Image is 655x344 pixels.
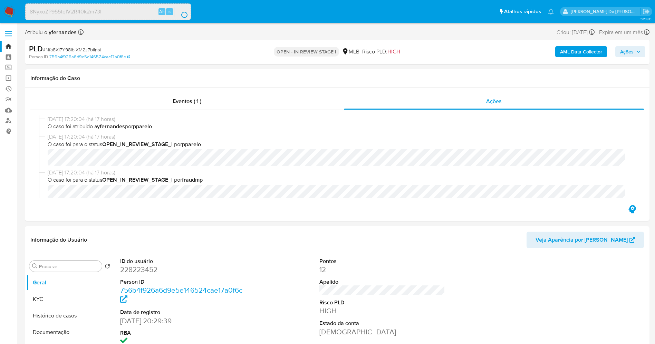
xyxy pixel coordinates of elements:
span: [DATE] 17:20:04 (há 17 horas) [48,133,633,141]
dd: [DEMOGRAPHIC_DATA] [319,327,445,337]
a: Notificações [548,9,554,14]
span: [DATE] 17:20:04 (há 17 horas) [48,115,633,123]
dt: Apelido [319,278,445,286]
span: Atribuiu o [25,29,77,36]
button: KYC [27,291,113,307]
button: Geral [27,274,113,291]
b: pparelo [182,140,201,148]
button: Veja Aparência por [PERSON_NAME] [527,232,644,248]
dd: HIGH [319,306,445,316]
b: yfernandes [47,28,77,36]
h1: Informação do Caso [30,75,644,82]
b: OPEN_IN_REVIEW_STAGE_I [102,176,173,184]
b: OPEN_IN_REVIEW_STAGE_I [102,140,173,148]
b: pparelo [133,122,152,130]
span: - [596,28,598,37]
span: Expira em um mês [599,29,643,36]
b: yfernandes [97,122,125,130]
span: Eventos ( 1 ) [173,97,201,105]
h1: Informação do Usuário [30,236,87,243]
button: Documentação [27,324,113,341]
dt: Data de registro [120,308,246,316]
div: MLB [342,48,359,55]
input: Procurar [39,263,99,270]
b: Person ID [29,54,48,60]
span: # Nfa8Xl7Y98IbIXM2z7bilnst [43,46,101,53]
dt: Pontos [319,257,445,265]
a: 756b4f926a6d9e5e146524cae17a0f6c [120,285,242,305]
button: AML Data Collector [555,46,607,57]
dd: 12 [319,265,445,274]
span: O caso foi atribuído a por [48,123,633,130]
div: Criou: [DATE] [557,28,595,37]
input: Pesquise usuários ou casos... [26,7,191,16]
span: Ações [620,46,634,57]
span: Atalhos rápidos [504,8,541,15]
span: HIGH [387,48,400,55]
button: Ações [615,46,645,57]
dt: Person ID [120,278,246,286]
button: Histórico de casos [27,307,113,324]
span: Veja Aparência por [PERSON_NAME] [536,232,628,248]
a: Sair [643,8,650,15]
dt: ID do usuário [120,257,246,265]
p: patricia.varelo@mercadopago.com.br [571,8,640,15]
span: Risco PLD: [362,48,400,55]
span: Ações [486,97,502,105]
dd: 228223452 [120,265,246,274]
span: Alt [159,8,165,15]
b: AML Data Collector [560,46,602,57]
span: [DATE] 17:20:04 (há 17 horas) [48,169,633,176]
dt: Risco PLD [319,299,445,306]
button: search-icon [174,7,188,17]
dd: [DATE] 20:29:39 [120,316,246,326]
b: fraudmp [182,176,203,184]
b: PLD [29,43,43,54]
button: Retornar ao pedido padrão [105,263,110,271]
dt: RBA [120,329,246,337]
p: OPEN - IN REVIEW STAGE I [274,47,339,57]
span: O caso foi para o status por [48,141,633,148]
a: 756b4f926a6d9e5e146524cae17a0f6c [49,54,130,60]
span: s [168,8,171,15]
dt: Estado da conta [319,320,445,327]
button: Procurar [32,263,38,269]
span: O caso foi para o status por [48,176,633,184]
